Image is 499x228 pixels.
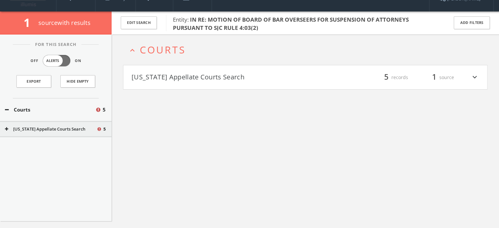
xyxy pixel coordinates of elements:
button: Courts [5,106,95,114]
button: Add Filters [454,16,490,29]
span: 5 [381,72,391,83]
div: source [415,72,454,83]
span: Off [31,58,38,64]
span: Entity: [173,16,409,32]
span: For This Search [30,41,81,48]
i: expand_less [128,46,137,55]
span: On [75,58,81,64]
button: expand_lessCourts [128,44,488,55]
i: expand_more [470,72,479,83]
span: 1 [429,72,439,83]
button: [US_STATE] Appellate Courts Search [132,72,305,83]
button: Hide Empty [60,75,95,88]
b: IN RE: MOTION OF BOARD OF BAR OVERSEERS FOR SUSPENSION OF ATTORNEYS PURSUANT TO SJC RULE 4:03(2) [173,16,409,32]
span: 1 [24,15,36,30]
div: records [369,72,408,83]
span: source with results [38,19,91,27]
span: 5 [103,126,106,133]
span: 5 [103,106,106,114]
button: [US_STATE] Appellate Courts Search [5,126,96,133]
span: Courts [140,43,186,56]
button: Edit Search [121,16,157,29]
a: Export [16,75,51,88]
